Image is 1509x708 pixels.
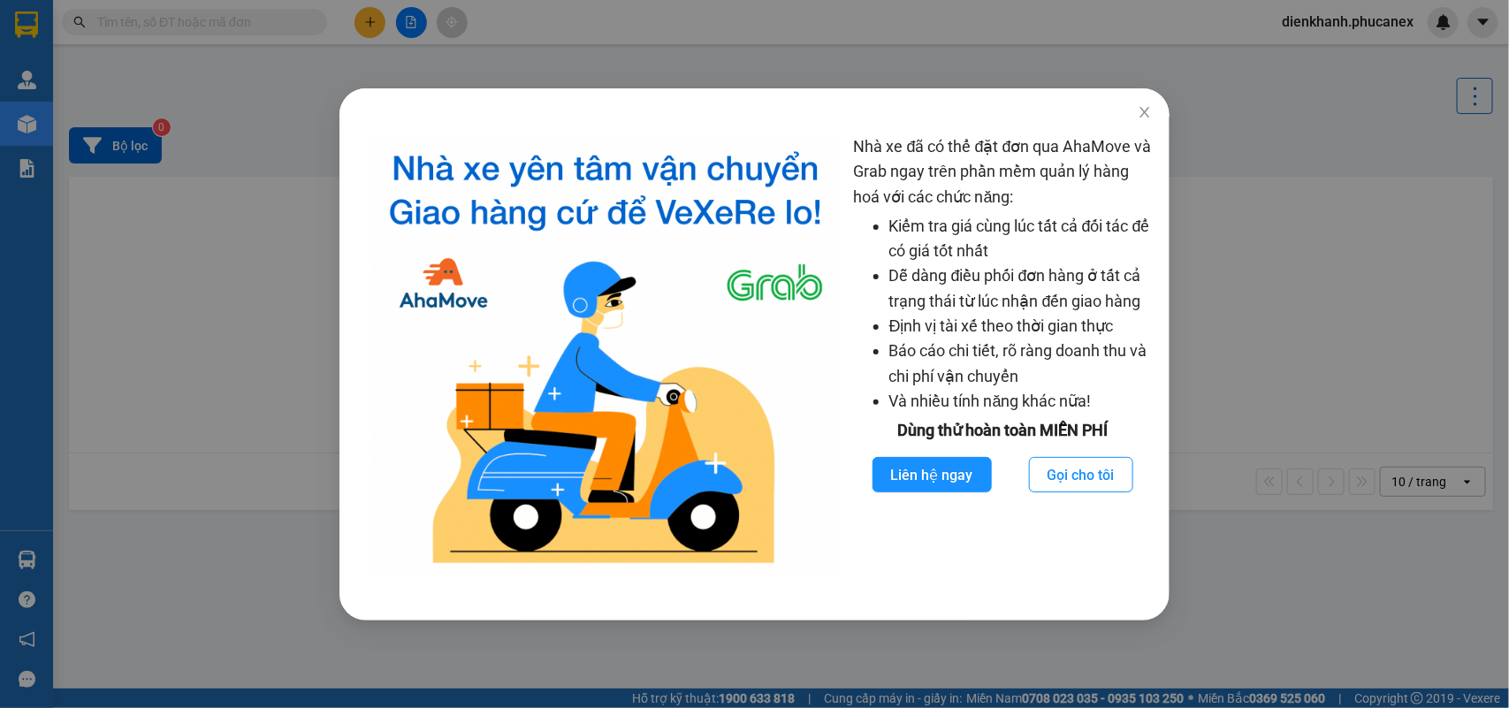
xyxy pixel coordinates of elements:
div: Nhà xe đã có thể đặt đơn qua AhaMove và Grab ngay trên phần mềm quản lý hàng hoá với các chức năng: [854,134,1152,576]
button: Liên hệ ngay [873,457,992,492]
div: Dùng thử hoàn toàn MIỄN PHÍ [854,418,1152,443]
button: Gọi cho tôi [1029,457,1133,492]
img: logo [371,134,840,576]
li: Và nhiều tính năng khác nữa! [889,389,1152,414]
li: Định vị tài xế theo thời gian thực [889,314,1152,339]
li: Kiểm tra giá cùng lúc tất cả đối tác để có giá tốt nhất [889,214,1152,264]
span: Liên hệ ngay [891,464,973,486]
span: close [1138,105,1152,119]
span: Gọi cho tôi [1048,464,1115,486]
button: Close [1120,88,1170,138]
li: Dễ dàng điều phối đơn hàng ở tất cả trạng thái từ lúc nhận đến giao hàng [889,263,1152,314]
li: Báo cáo chi tiết, rõ ràng doanh thu và chi phí vận chuyển [889,339,1152,389]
